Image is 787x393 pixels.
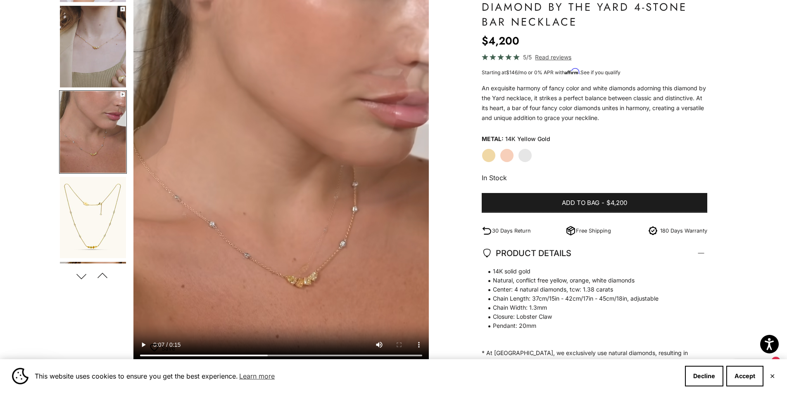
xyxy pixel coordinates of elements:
a: 5/5 Read reviews [482,52,708,62]
button: Go to item 5 [59,5,127,88]
img: #YellowGold #RoseGold #WhiteGold [60,91,126,173]
span: Chain Length: 37cm/15in - 42cm/17in - 45cm/18in, adjustable [482,294,699,303]
button: Go to item 8 [59,261,127,345]
button: Go to item 6 [59,90,127,174]
span: This website uses cookies to ensure you get the best experience. [35,370,678,382]
button: Accept [726,366,763,386]
button: Add to Wishlist [150,340,175,356]
span: PRODUCT DETAILS [482,246,571,260]
summary: PRODUCT DETAILS [482,238,708,268]
button: Decline [685,366,723,386]
div: An exquisite harmony of fancy color and white diamonds adorning this diamond by the Yard necklace... [482,83,708,123]
span: 5/5 [523,52,532,62]
p: Free Shipping [576,226,611,235]
span: Center: 4 natural diamonds, tcw: 1.38 carats [482,285,699,294]
variant-option-value: 14K Yellow Gold [505,133,550,145]
button: Add to bag-$4,200 [482,193,708,213]
button: Go to item 7 [59,176,127,259]
img: #YellowGold [60,177,126,258]
span: Add to bag [562,198,599,208]
img: #YellowGold #RoseGold #WhiteGold [60,6,126,87]
span: $4,200 [606,198,627,208]
sale-price: $4,200 [482,33,519,49]
span: Pendant: 20mm [482,321,699,330]
span: Closure: Lobster Claw [482,312,699,321]
span: 14K solid gold [482,267,699,276]
span: Affirm [565,68,579,75]
p: 180 Days Warranty [660,226,707,235]
button: Close [770,374,775,379]
p: In Stock [482,172,708,183]
span: Chain Width: 1.3mm [482,303,699,312]
a: See if you qualify - Learn more about Affirm Financing (opens in modal) [580,69,621,75]
span: Natural, conflict free yellow, orange, white diamonds [482,276,699,285]
legend: Metal: [482,133,504,145]
img: Cookie banner [12,368,29,384]
span: Read reviews [535,52,571,62]
img: wishlist [150,344,162,352]
span: $146 [506,69,518,75]
p: * At [GEOGRAPHIC_DATA], we exclusively use natural diamonds, resulting in slight variations in si... [482,267,699,367]
p: 30 Days Return [492,226,531,235]
a: Learn more [238,370,276,382]
img: #YellowGold #RoseGold #WhiteGold [60,262,126,344]
span: Starting at /mo or 0% APR with . [482,69,621,75]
